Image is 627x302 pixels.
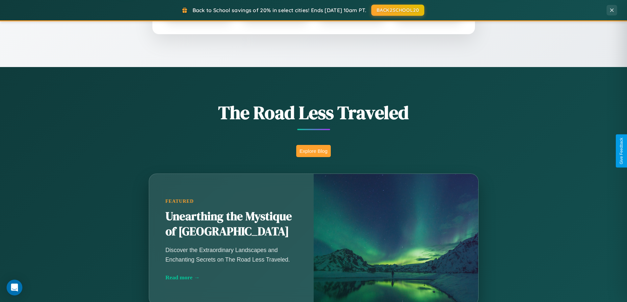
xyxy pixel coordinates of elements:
[619,138,624,164] div: Give Feedback
[296,145,331,157] button: Explore Blog
[166,198,297,204] div: Featured
[166,209,297,239] h2: Unearthing the Mystique of [GEOGRAPHIC_DATA]
[166,274,297,281] div: Read more →
[371,5,424,16] button: BACK2SCHOOL20
[116,100,511,125] h1: The Road Less Traveled
[166,245,297,264] p: Discover the Extraordinary Landscapes and Enchanting Secrets on The Road Less Traveled.
[7,280,22,295] div: Open Intercom Messenger
[193,7,366,13] span: Back to School savings of 20% in select cities! Ends [DATE] 10am PT.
